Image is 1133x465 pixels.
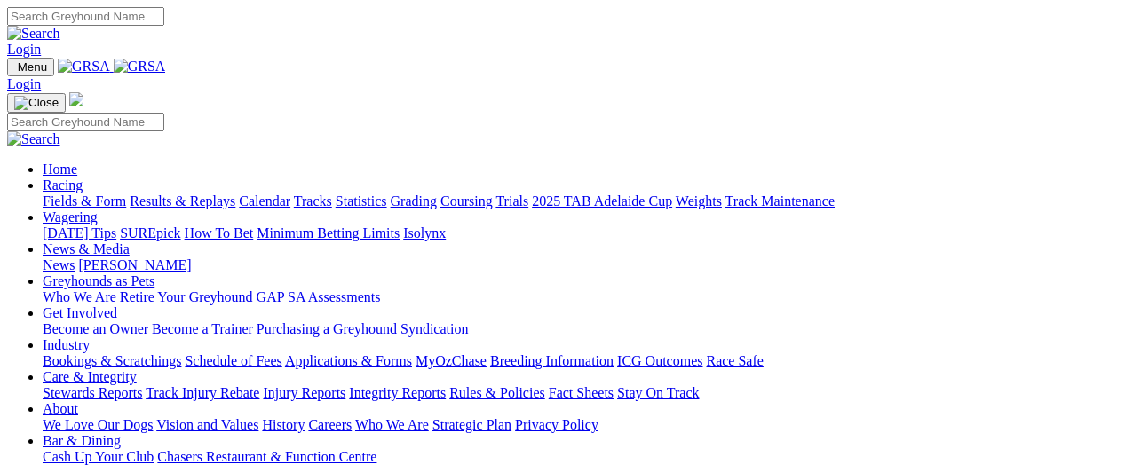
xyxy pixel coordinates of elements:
a: Bar & Dining [43,433,121,448]
a: ICG Outcomes [617,353,702,368]
a: GAP SA Assessments [257,289,381,304]
a: Wagering [43,209,98,225]
img: Search [7,131,60,147]
a: Become a Trainer [152,321,253,336]
button: Toggle navigation [7,93,66,113]
a: Fact Sheets [549,385,614,400]
a: History [262,417,305,432]
a: Rules & Policies [449,385,545,400]
a: Get Involved [43,305,117,320]
a: [DATE] Tips [43,225,116,240]
a: News & Media [43,241,130,256]
a: Who We Are [43,289,116,304]
a: Strategic Plan [432,417,511,432]
a: Login [7,42,41,57]
span: Menu [18,60,47,74]
a: Stewards Reports [43,385,142,400]
a: About [43,401,78,416]
a: 2025 TAB Adelaide Cup [532,193,672,209]
div: Care & Integrity [43,385,1126,401]
a: Track Injury Rebate [146,385,259,400]
div: Industry [43,353,1126,369]
a: Vision and Values [156,417,258,432]
a: Purchasing a Greyhound [257,321,397,336]
a: Race Safe [706,353,763,368]
a: Breeding Information [490,353,614,368]
a: SUREpick [120,225,180,240]
a: [PERSON_NAME] [78,257,191,272]
a: Coursing [440,193,493,209]
a: Applications & Forms [285,353,412,368]
a: Isolynx [403,225,446,240]
button: Toggle navigation [7,58,54,76]
a: Weights [676,193,722,209]
a: Retire Your Greyhound [120,289,253,304]
img: GRSA [58,59,110,75]
a: Calendar [239,193,290,209]
a: Tracks [294,193,332,209]
div: Greyhounds as Pets [43,289,1126,305]
a: Statistics [336,193,387,209]
img: Close [14,96,59,110]
a: Fields & Form [43,193,126,209]
a: Trials [495,193,528,209]
div: Racing [43,193,1126,209]
div: News & Media [43,257,1126,273]
a: Cash Up Your Club [43,449,154,464]
a: Stay On Track [617,385,699,400]
a: Industry [43,337,90,352]
a: Integrity Reports [349,385,446,400]
input: Search [7,113,164,131]
a: News [43,257,75,272]
a: Home [43,162,77,177]
a: Privacy Policy [515,417,598,432]
a: Chasers Restaurant & Function Centre [157,449,376,464]
a: Syndication [400,321,468,336]
a: Schedule of Fees [185,353,281,368]
a: We Love Our Dogs [43,417,153,432]
a: Who We Are [355,417,429,432]
a: How To Bet [185,225,254,240]
a: Results & Replays [130,193,235,209]
a: Racing [43,177,83,193]
div: Wagering [43,225,1126,241]
img: GRSA [114,59,166,75]
a: Bookings & Scratchings [43,353,181,368]
a: Careers [308,417,352,432]
a: Login [7,76,41,91]
a: Care & Integrity [43,369,137,384]
div: About [43,417,1126,433]
a: Injury Reports [263,385,345,400]
div: Get Involved [43,321,1126,337]
a: Greyhounds as Pets [43,273,154,288]
img: logo-grsa-white.png [69,92,83,106]
a: Track Maintenance [725,193,835,209]
a: MyOzChase [416,353,487,368]
img: Search [7,26,60,42]
input: Search [7,7,164,26]
div: Bar & Dining [43,449,1126,465]
a: Become an Owner [43,321,148,336]
a: Minimum Betting Limits [257,225,400,240]
a: Grading [391,193,437,209]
